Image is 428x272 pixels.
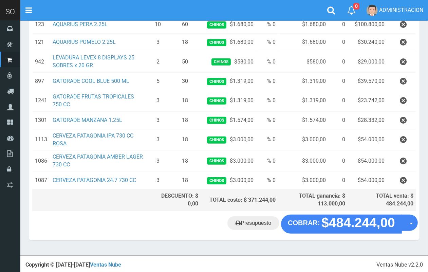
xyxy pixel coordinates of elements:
td: 0 [329,129,348,150]
td: 18 [169,111,201,129]
button: COBRAR: $484.244,00 [281,215,402,234]
td: 18 [169,90,201,112]
a: Presupuesto [227,216,279,230]
td: % 0 [256,172,278,189]
td: 1241 [32,90,50,112]
td: $1.319,00 [278,90,329,112]
td: $1.574,00 [201,111,256,129]
span: 0 [353,3,359,10]
td: $54.000,00 [348,150,388,172]
td: 18 [169,34,201,51]
td: $1.680,00 [278,16,329,34]
a: CERVEZA PATAGONIA IPA 730 CC ROSA [53,132,133,147]
a: AQUARIUS PERA 2.25L [53,21,108,28]
td: $1.319,00 [201,73,256,90]
span: Chinos [207,21,226,29]
td: $580,00 [278,51,329,73]
td: 0 [329,73,348,90]
a: LEVADURA LEVEX 8 DISPLAYS 25 SOBRES x 20 GR [53,54,134,69]
td: 121 [32,34,50,51]
div: TOTAL costo: $ 371.244,00 [204,196,276,204]
td: % 0 [256,90,278,112]
td: 60 [169,16,201,34]
td: 5 [147,73,169,90]
img: User Image [367,5,378,16]
td: 10 [147,16,169,34]
td: $1.319,00 [201,90,256,112]
td: $39.570,00 [348,73,388,90]
td: $3.000,00 [278,172,329,189]
td: 0 [329,111,348,129]
td: 123 [32,16,50,34]
td: 3 [147,129,169,150]
td: $1.680,00 [201,34,256,51]
td: 1113 [32,129,50,150]
td: 2 [147,51,169,73]
td: % 0 [256,129,278,150]
td: $1.680,00 [278,34,329,51]
td: $29.000,00 [348,51,388,73]
span: Chinos [207,177,226,184]
td: 3 [147,172,169,189]
span: Chinos [207,97,226,105]
a: Ventas Nube [90,261,121,268]
td: 18 [169,129,201,150]
td: 942 [32,51,50,73]
td: % 0 [256,73,278,90]
td: % 0 [256,34,278,51]
td: 0 [329,172,348,189]
td: 18 [169,150,201,172]
td: 897 [32,73,50,90]
span: Chinos [207,117,226,124]
a: GATORADE FRUTAS TROPICALES 750 CC [53,93,134,108]
td: % 0 [256,111,278,129]
td: $1.680,00 [201,16,256,34]
td: $30.240,00 [348,34,388,51]
td: $23.742,00 [348,90,388,112]
td: 50 [169,51,201,73]
a: GATORADE COOL BLUE 500 ML [53,78,129,84]
td: 0 [329,90,348,112]
span: Chinos [207,158,226,165]
td: % 0 [256,51,278,73]
td: 3 [147,150,169,172]
td: $3.000,00 [201,172,256,189]
td: $28.332,00 [348,111,388,129]
td: % 0 [256,16,278,34]
td: $3.000,00 [278,129,329,150]
span: Chinos [207,78,226,85]
td: $1.574,00 [278,111,329,129]
td: 3 [147,90,169,112]
a: CERVEZA PATAGONIA AMBER LAGER 730 CC [53,153,143,168]
td: 1301 [32,111,50,129]
td: 1086 [32,150,50,172]
div: DESCUENTO: $ 0,00 [149,192,198,208]
td: $100.800,00 [348,16,388,34]
td: $580,00 [201,51,256,73]
td: 0 [329,150,348,172]
td: 0 [329,16,348,34]
td: $3.000,00 [201,129,256,150]
strong: COBRAR: [288,219,320,226]
div: TOTAL ganancia: $ 113.000,00 [281,192,345,208]
span: Chinos [207,137,226,144]
span: Chinos [207,39,226,46]
td: 30 [169,73,201,90]
div: TOTAL venta: $ 484.244,00 [351,192,414,208]
td: $54.000,00 [348,129,388,150]
td: 1087 [32,172,50,189]
td: % 0 [256,150,278,172]
td: 3 [147,34,169,51]
strong: Copyright © [DATE]-[DATE] [25,261,121,268]
td: $3.000,00 [278,150,329,172]
strong: $484.244,00 [321,215,395,230]
span: Chinos [211,58,231,66]
td: 0 [329,34,348,51]
td: 0 [329,51,348,73]
td: $1.319,00 [278,73,329,90]
a: CERVEZA PATAGONIA 24.7 730 CC [53,177,136,183]
td: 3 [147,111,169,129]
span: ADMINISTRACION [379,7,423,13]
td: $3.000,00 [201,150,256,172]
td: 18 [169,172,201,189]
